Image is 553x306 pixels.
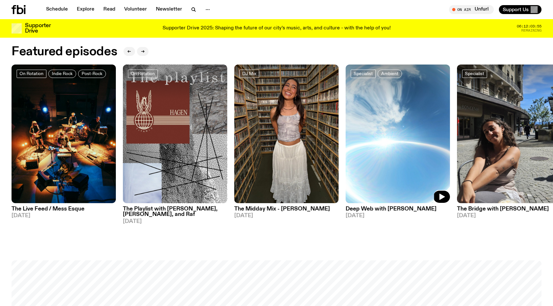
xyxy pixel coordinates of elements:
span: Specialist [465,71,484,76]
h3: The Playlist with [PERSON_NAME], [PERSON_NAME], and Raf [123,206,227,217]
a: The Midday Mix - [PERSON_NAME][DATE] [234,203,339,218]
a: The Live Feed / Mess Esque[DATE] [12,203,116,218]
a: Schedule [42,5,72,14]
h2: Featured episodes [12,46,117,57]
span: Post-Rock [82,71,102,76]
span: Ambient [381,71,398,76]
a: Volunteer [120,5,151,14]
h3: Supporter Drive [25,23,51,34]
a: Specialist [351,70,376,78]
a: DJ Mix [239,70,259,78]
span: Indie Rock [52,71,73,76]
button: On AirUnfurl [449,5,494,14]
a: Specialist [462,70,487,78]
a: On Rotation [128,70,158,78]
span: Specialist [354,71,373,76]
p: Supporter Drive 2025: Shaping the future of our city’s music, arts, and culture - with the help o... [163,26,391,31]
span: [DATE] [12,213,116,218]
button: Support Us [499,5,541,14]
span: [DATE] [346,213,450,218]
h3: Deep Web with [PERSON_NAME] [346,206,450,212]
a: Explore [73,5,98,14]
span: On Rotation [131,71,155,76]
h3: The Midday Mix - [PERSON_NAME] [234,206,339,212]
a: The Playlist with [PERSON_NAME], [PERSON_NAME], and Raf[DATE] [123,203,227,224]
span: 06:12:03:55 [517,25,541,28]
span: [DATE] [123,219,227,224]
a: Post-Rock [78,70,106,78]
span: On Rotation [20,71,44,76]
span: [DATE] [234,213,339,218]
span: Support Us [503,7,529,12]
a: Newsletter [152,5,186,14]
a: Deep Web with [PERSON_NAME][DATE] [346,203,450,218]
a: Indie Rock [48,70,76,78]
a: On Rotation [17,70,46,78]
h3: The Live Feed / Mess Esque [12,206,116,212]
span: DJ Mix [242,71,256,76]
a: Ambient [378,70,402,78]
span: Remaining [521,29,541,32]
a: Read [100,5,119,14]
